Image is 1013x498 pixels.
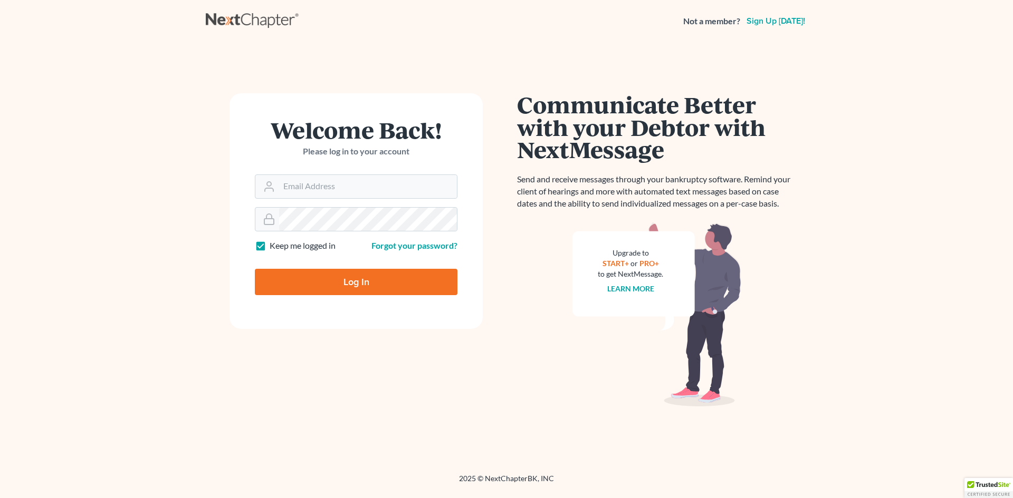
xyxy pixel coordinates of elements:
[517,173,797,210] p: Send and receive messages through your bankruptcy software. Remind your client of hearings and mo...
[270,240,336,252] label: Keep me logged in
[517,93,797,161] h1: Communicate Better with your Debtor with NextMessage
[598,269,663,279] div: to get NextMessage.
[603,259,629,268] a: START+
[255,119,457,141] h1: Welcome Back!
[279,175,457,198] input: Email Address
[255,145,457,158] p: Please log in to your account
[744,17,807,25] a: Sign up [DATE]!
[630,259,638,268] span: or
[683,15,740,27] strong: Not a member?
[607,284,654,293] a: Learn more
[964,478,1013,498] div: TrustedSite Certified
[371,240,457,250] a: Forgot your password?
[255,269,457,295] input: Log In
[598,248,663,258] div: Upgrade to
[572,222,741,407] img: nextmessage_bg-59042aed3d76b12b5cd301f8e5b87938c9018125f34e5fa2b7a6b67550977c72.svg
[206,473,807,492] div: 2025 © NextChapterBK, INC
[639,259,659,268] a: PRO+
